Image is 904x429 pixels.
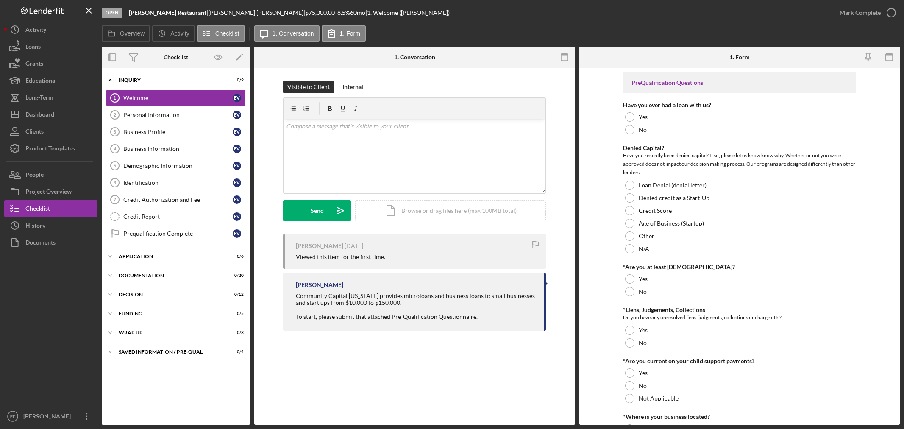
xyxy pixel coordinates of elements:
div: Project Overview [25,183,72,202]
label: No [639,382,647,389]
time: 2025-08-19 17:41 [345,242,363,249]
label: Loan Denial (denial letter) [639,182,707,189]
div: Community Capital [US_STATE] provides microloans and business loans to small businesses and start... [296,292,535,320]
div: E V [233,111,241,119]
div: Activity [25,21,46,40]
div: 0 / 5 [228,311,244,316]
a: Project Overview [4,183,97,200]
div: Prequalification Complete [123,230,233,237]
tspan: 1 [114,95,116,100]
div: Denied Capital? [623,145,856,151]
div: Visible to Client [287,81,330,93]
button: Activity [152,25,195,42]
div: Checklist [164,54,188,61]
div: Personal Information [123,111,233,118]
div: Welcome [123,95,233,101]
div: Dashboard [25,106,54,125]
button: Checklist [197,25,245,42]
div: Funding [119,311,223,316]
div: Inquiry [119,78,223,83]
label: Yes [639,370,648,376]
button: Activity [4,21,97,38]
div: Documentation [119,273,223,278]
div: E V [233,94,241,102]
div: People [25,166,44,185]
div: 8.5 % [337,9,350,16]
label: Overview [120,30,145,37]
div: [PERSON_NAME] [21,408,76,427]
button: Internal [338,81,367,93]
label: Yes [639,276,648,282]
div: Business Profile [123,128,233,135]
button: Checklist [4,200,97,217]
label: 1. Conversation [273,30,314,37]
div: 0 / 12 [228,292,244,297]
button: Visible to Client [283,81,334,93]
text: EF [10,414,15,419]
div: Long-Term [25,89,53,108]
a: Dashboard [4,106,97,123]
div: E V [233,229,241,238]
div: Send [311,200,324,221]
button: 1. Conversation [254,25,320,42]
label: No [639,126,647,133]
div: *Where is your business located? [623,413,856,420]
tspan: 4 [114,146,117,151]
div: [PERSON_NAME] [296,281,343,288]
a: Product Templates [4,140,97,157]
a: 7Credit Authorization and FeeEV [106,191,246,208]
div: Viewed this item for the first time. [296,253,385,260]
div: *Are you current on your child support payments? [623,358,856,365]
div: 0 / 9 [228,78,244,83]
button: History [4,217,97,234]
div: Open [102,8,122,18]
a: 6IdentificationEV [106,174,246,191]
div: *Are you at least [DEMOGRAPHIC_DATA]? [623,264,856,270]
div: Wrap up [119,330,223,335]
div: E V [233,162,241,170]
div: E V [233,195,241,204]
div: PreQualification Questions [631,79,848,86]
div: Loans [25,38,41,57]
label: 1. Form [340,30,360,37]
div: E V [233,178,241,187]
label: Age of Business (Startup) [639,220,704,227]
div: E V [233,212,241,221]
div: History [25,217,45,236]
div: Internal [342,81,363,93]
label: Yes [639,327,648,334]
div: 0 / 20 [228,273,244,278]
button: Mark Complete [831,4,900,21]
a: Documents [4,234,97,251]
div: Decision [119,292,223,297]
div: Application [119,254,223,259]
div: Credit Authorization and Fee [123,196,233,203]
div: | 1. Welcome ([PERSON_NAME]) [365,9,450,16]
tspan: 2 [114,112,116,117]
div: Clients [25,123,44,142]
div: | [129,9,208,16]
div: *Liens, Judgements, Collections [623,306,856,313]
div: 0 / 6 [228,254,244,259]
div: Product Templates [25,140,75,159]
a: Credit ReportEV [106,208,246,225]
button: Send [283,200,351,221]
div: [PERSON_NAME] [296,242,343,249]
a: 1WelcomeEV [106,89,246,106]
button: People [4,166,97,183]
div: Have you recently been denied capital? If so, please let us know know why. Whether or not you wer... [623,151,856,177]
iframe: Intercom live chat [875,392,896,412]
button: Loans [4,38,97,55]
div: E V [233,145,241,153]
tspan: 3 [114,129,116,134]
a: 2Personal InformationEV [106,106,246,123]
button: Grants [4,55,97,72]
button: Clients [4,123,97,140]
button: Long-Term [4,89,97,106]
